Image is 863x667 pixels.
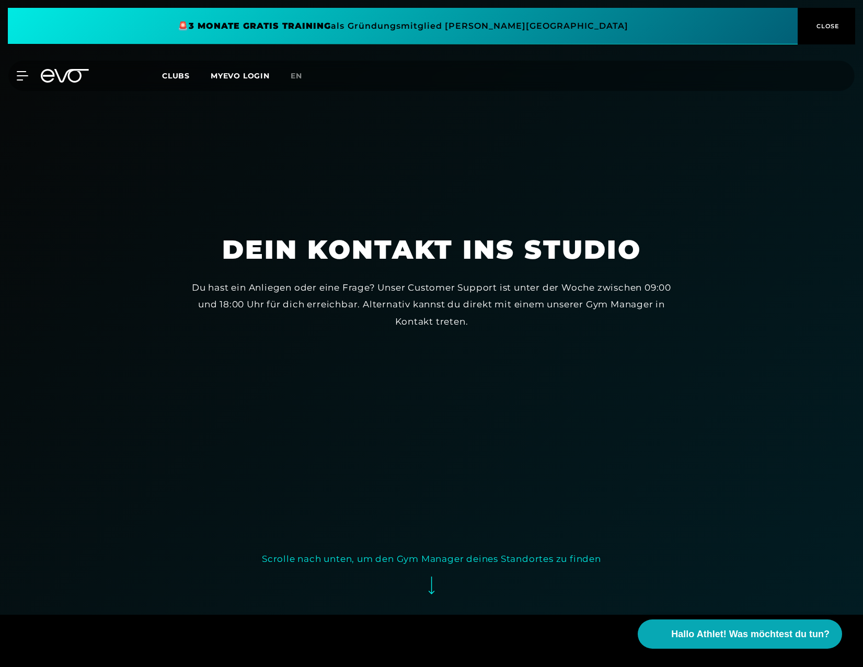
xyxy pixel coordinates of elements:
[671,627,830,641] span: Hallo Athlet! Was möchtest du tun?
[162,71,190,80] span: Clubs
[222,233,641,267] h1: Dein Kontakt ins Studio
[291,70,315,82] a: en
[187,279,676,330] div: Du hast ein Anliegen oder eine Frage? Unser Customer Support ist unter der Woche zwischen 09:00 u...
[291,71,302,80] span: en
[211,71,270,80] a: MYEVO LOGIN
[814,21,839,31] span: CLOSE
[798,8,855,44] button: CLOSE
[262,550,601,604] button: Scrolle nach unten, um den Gym Manager deines Standortes zu finden
[162,71,211,80] a: Clubs
[638,619,842,649] button: Hallo Athlet! Was möchtest du tun?
[262,550,601,567] div: Scrolle nach unten, um den Gym Manager deines Standortes zu finden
